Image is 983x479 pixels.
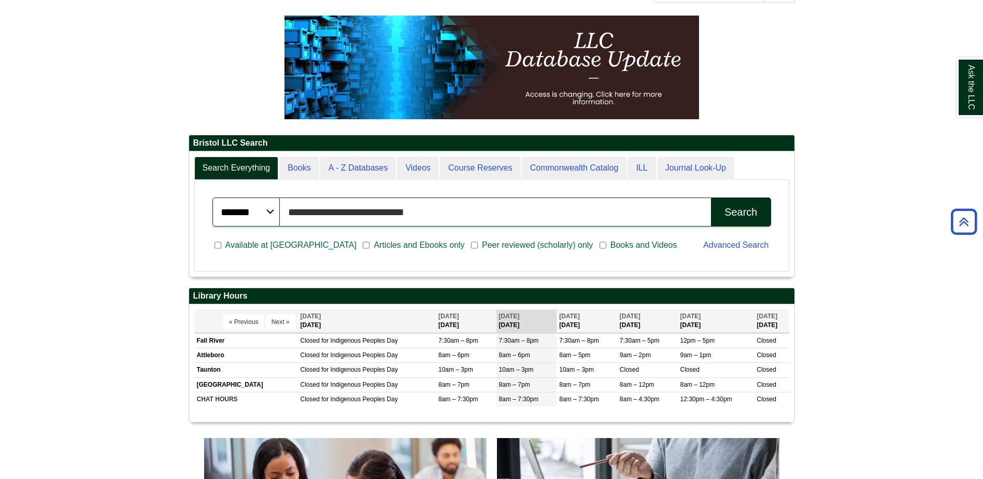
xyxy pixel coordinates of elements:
[522,157,627,180] a: Commonwealth Catalog
[478,239,597,251] span: Peer reviewed (scholarly) only
[757,366,776,373] span: Closed
[438,366,473,373] span: 10am – 3pm
[499,351,530,359] span: 8am – 6pm
[321,366,397,373] span: for Indigenous Peoples Day
[617,309,678,333] th: [DATE]
[657,157,734,180] a: Journal Look-Up
[754,309,789,333] th: [DATE]
[757,381,776,388] span: Closed
[301,396,320,403] span: Closed
[298,309,436,333] th: [DATE]
[266,314,295,330] button: Next »
[496,309,557,333] th: [DATE]
[321,337,397,344] span: for Indigenous Peoples Day
[499,381,530,388] span: 8am – 7pm
[321,381,397,388] span: for Indigenous Peoples Day
[397,157,439,180] a: Videos
[724,206,757,218] div: Search
[499,337,539,344] span: 7:30am – 8pm
[223,314,264,330] button: « Previous
[620,381,654,388] span: 8am – 12pm
[703,241,768,249] a: Advanced Search
[757,313,778,320] span: [DATE]
[559,351,590,359] span: 8am – 5pm
[438,313,459,320] span: [DATE]
[620,396,660,403] span: 8am – 4:30pm
[620,366,639,373] span: Closed
[279,157,319,180] a: Books
[284,16,699,119] img: HTML tutorial
[620,351,651,359] span: 9am – 2pm
[499,396,539,403] span: 8am – 7:30pm
[680,351,711,359] span: 9am – 1pm
[471,241,478,250] input: Peer reviewed (scholarly) only
[557,309,617,333] th: [DATE]
[438,351,469,359] span: 8am – 6pm
[711,198,771,227] button: Search
[606,239,681,251] span: Books and Videos
[438,337,478,344] span: 7:30am – 8pm
[677,309,754,333] th: [DATE]
[559,381,590,388] span: 8am – 7pm
[559,366,594,373] span: 10am – 3pm
[194,377,298,392] td: [GEOGRAPHIC_DATA]
[301,381,320,388] span: Closed
[301,337,320,344] span: Closed
[301,351,320,359] span: Closed
[194,392,298,406] td: CHAT HOURS
[499,313,520,320] span: [DATE]
[215,241,221,250] input: Available at [GEOGRAPHIC_DATA]
[194,363,298,377] td: Taunton
[194,348,298,363] td: Attleboro
[436,309,496,333] th: [DATE]
[189,135,794,151] h2: Bristol LLC Search
[194,157,279,180] a: Search Everything
[757,351,776,359] span: Closed
[320,157,396,180] a: A - Z Databases
[620,337,660,344] span: 7:30am – 5pm
[221,239,361,251] span: Available at [GEOGRAPHIC_DATA]
[301,313,321,320] span: [DATE]
[321,396,397,403] span: for Indigenous Peoples Day
[369,239,468,251] span: Articles and Ebooks only
[499,366,534,373] span: 10am – 3pm
[680,396,732,403] span: 12:30pm – 4:30pm
[440,157,521,180] a: Course Reserves
[680,381,715,388] span: 8am – 12pm
[559,396,599,403] span: 8am – 7:30pm
[194,334,298,348] td: Fall River
[620,313,640,320] span: [DATE]
[628,157,656,180] a: ILL
[559,337,599,344] span: 7:30am – 8pm
[559,313,580,320] span: [DATE]
[600,241,606,250] input: Books and Videos
[438,396,478,403] span: 8am – 7:30pm
[757,337,776,344] span: Closed
[301,366,320,373] span: Closed
[757,396,776,403] span: Closed
[363,241,369,250] input: Articles and Ebooks only
[680,313,701,320] span: [DATE]
[680,337,715,344] span: 12pm – 5pm
[321,351,397,359] span: for Indigenous Peoples Day
[680,366,699,373] span: Closed
[947,215,980,229] a: Back to Top
[438,381,469,388] span: 8am – 7pm
[189,288,794,304] h2: Library Hours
